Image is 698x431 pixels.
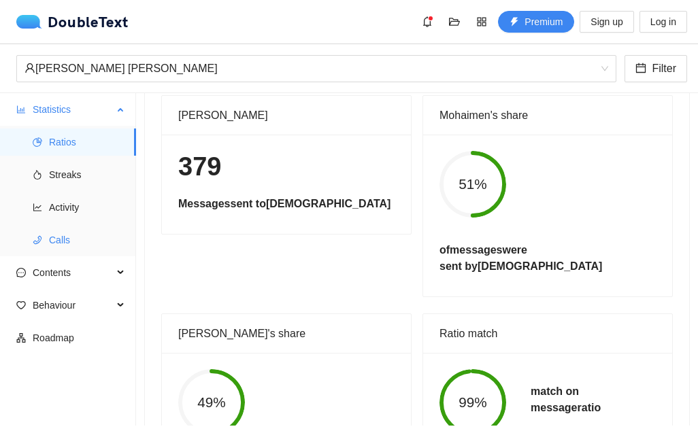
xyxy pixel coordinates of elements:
[439,96,656,135] div: Mohaimen's share
[652,60,676,77] span: Filter
[416,11,438,33] button: bell
[24,56,608,82] span: Arifa Khan Anna
[444,16,465,27] span: folder-open
[178,396,245,410] span: 49%
[33,96,113,123] span: Statistics
[16,15,129,29] div: DoubleText
[33,259,113,286] span: Contents
[16,300,26,310] span: heart
[471,11,493,33] button: appstore
[178,96,395,135] div: [PERSON_NAME]
[498,11,574,33] button: thunderboltPremium
[49,226,125,254] span: Calls
[650,14,676,29] span: Log in
[439,314,656,353] div: Ratio match
[49,161,125,188] span: Streaks
[444,11,465,33] button: folder-open
[33,137,42,147] span: pie-chart
[49,128,125,156] span: Ratios
[525,14,563,29] span: Premium
[591,14,622,29] span: Sign up
[24,56,596,82] div: [PERSON_NAME] [PERSON_NAME]
[33,170,42,179] span: fire
[33,235,42,245] span: phone
[16,15,48,29] img: logo
[439,177,506,192] span: 51%
[439,242,602,275] h5: of messages were sent by [DEMOGRAPHIC_DATA]
[16,268,26,277] span: message
[16,333,26,343] span: apartment
[471,16,492,27] span: appstore
[439,396,506,410] span: 99%
[417,16,437,27] span: bell
[178,196,395,212] h5: Messages sent to [DEMOGRAPHIC_DATA]
[33,324,125,351] span: Roadmap
[178,314,395,353] div: [PERSON_NAME]'s share
[580,11,633,33] button: Sign up
[33,292,113,319] span: Behaviour
[635,63,646,75] span: calendar
[49,194,125,221] span: Activity
[24,63,35,73] span: user
[16,15,129,29] a: logoDoubleText
[510,17,519,28] span: thunderbolt
[16,105,26,114] span: bar-chart
[625,55,687,82] button: calendarFilter
[33,203,42,212] span: line-chart
[178,151,395,183] h1: 379
[531,383,601,416] h5: match on message ratio
[639,11,687,33] button: Log in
